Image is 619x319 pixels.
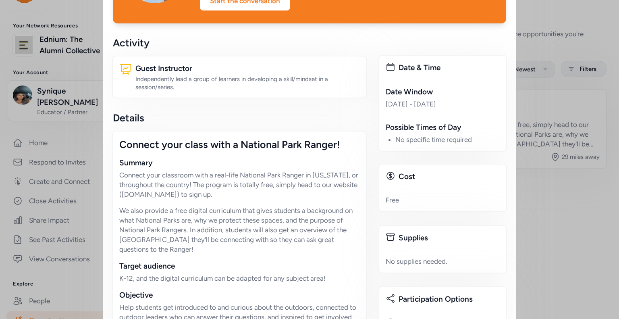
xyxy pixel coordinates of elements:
[386,256,500,266] div: No supplies needed.
[399,232,500,244] div: Supplies
[113,111,366,124] div: Details
[386,86,500,98] div: Date Window
[119,170,360,199] p: Connect your classroom with a real-life National Park Ranger in [US_STATE], or throughout the cou...
[119,138,360,151] div: Connect your class with a National Park Ranger!
[386,99,500,109] div: [DATE] - [DATE]
[386,195,500,205] div: Free
[135,75,360,91] div: Independently lead a group of learners in developing a skill/mindset in a session/series.
[399,294,500,305] div: Participation Options
[399,171,500,182] div: Cost
[119,290,360,301] div: Objective
[395,135,500,144] li: No specific time required
[119,157,360,169] div: Summary
[119,206,360,254] p: We also provide a free digital curriculum that gives students a background on what National Parks...
[119,261,360,272] div: Target audience
[135,63,360,74] div: Guest Instructor
[113,36,366,49] div: Activity
[119,273,360,283] p: K-12, and the digital curriculum can be adapted for any subject area!
[399,62,500,73] div: Date & Time
[386,122,500,133] div: Possible Times of Day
